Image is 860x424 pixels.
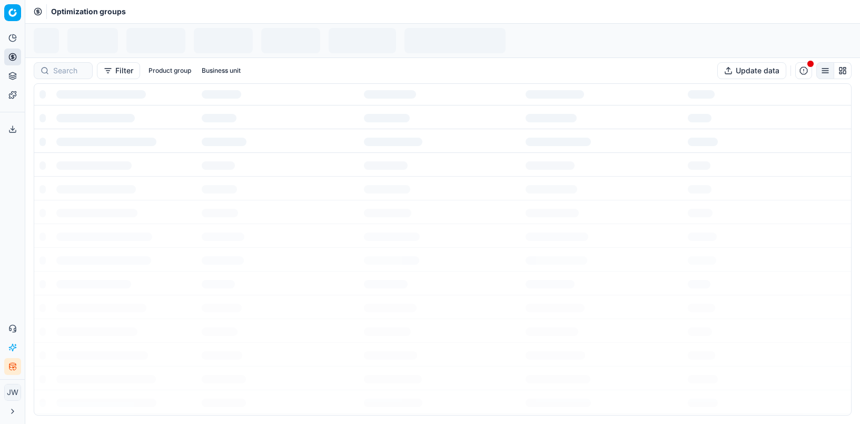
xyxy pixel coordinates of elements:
[717,62,786,79] button: Update data
[197,64,245,77] button: Business unit
[51,6,126,17] nav: breadcrumb
[51,6,126,17] span: Optimization groups
[53,65,86,76] input: Search
[97,62,140,79] button: Filter
[4,384,21,401] button: JW
[5,384,21,400] span: JW
[144,64,195,77] button: Product group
